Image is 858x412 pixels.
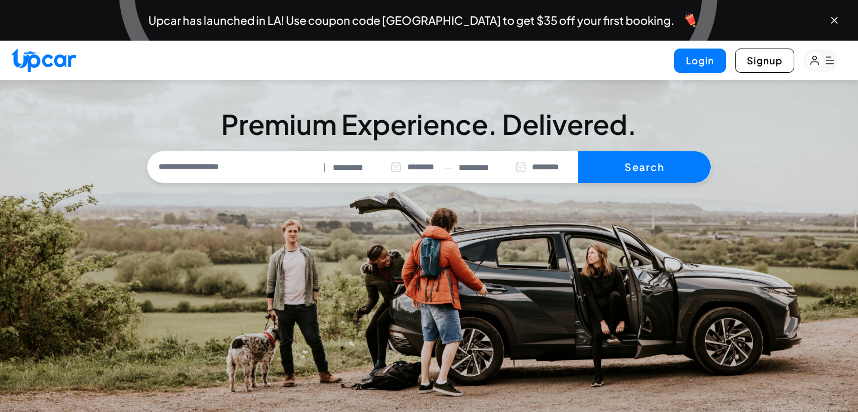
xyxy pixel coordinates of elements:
span: Upcar has launched in LA! Use coupon code [GEOGRAPHIC_DATA] to get $35 off your first booking. [148,15,674,26]
button: Search [578,151,711,183]
span: — [445,161,452,174]
h3: Premium Experience. Delivered. [147,111,711,138]
button: Login [674,49,726,73]
button: Signup [735,49,794,73]
img: Upcar Logo [11,48,76,72]
button: Close banner [829,15,840,26]
span: | [323,161,326,174]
